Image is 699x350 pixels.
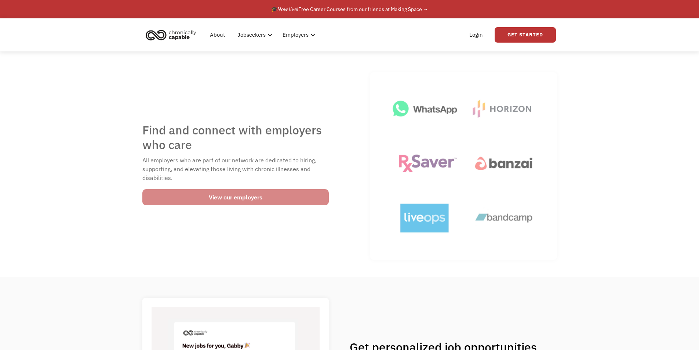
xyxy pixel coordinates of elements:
[142,189,329,205] a: View our employers
[233,23,274,47] div: Jobseekers
[495,27,556,43] a: Get Started
[465,23,487,47] a: Login
[142,156,329,182] div: All employers who are part of our network are dedicated to hiring, supporting, and elevating thos...
[143,27,202,43] a: home
[142,123,329,152] h1: Find and connect with employers who care
[278,23,317,47] div: Employers
[237,30,266,39] div: Jobseekers
[271,5,428,14] div: 🎓 Free Career Courses from our friends at Making Space →
[143,27,199,43] img: Chronically Capable logo
[205,23,229,47] a: About
[283,30,309,39] div: Employers
[277,6,298,12] em: Now live!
